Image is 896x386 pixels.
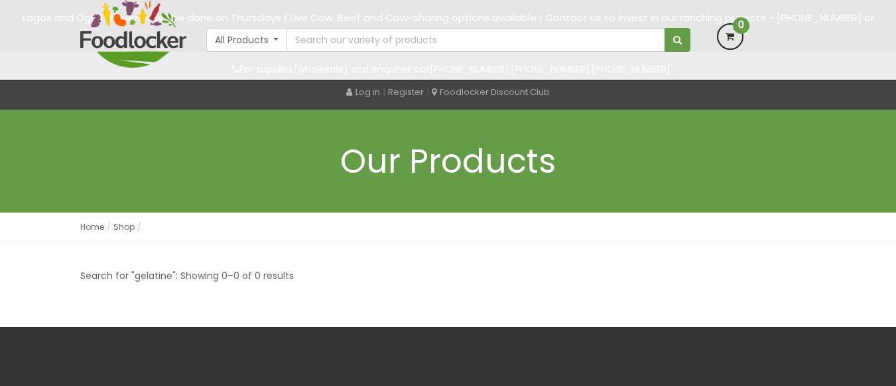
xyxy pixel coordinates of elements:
span: 0 [733,17,749,34]
a: Shop [113,221,135,233]
a: Home [80,221,104,233]
span: | [383,85,385,98]
a: Register [388,86,424,98]
p: Search for "gelatine": Showing 0–0 of 0 results [80,268,294,284]
a: Log in [346,86,380,98]
h1: Our Products [80,143,816,179]
span: | [426,85,429,98]
input: Search our variety of products [287,28,665,52]
button: All Products [206,28,288,52]
a: Foodlocker Discount Club [432,86,550,98]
